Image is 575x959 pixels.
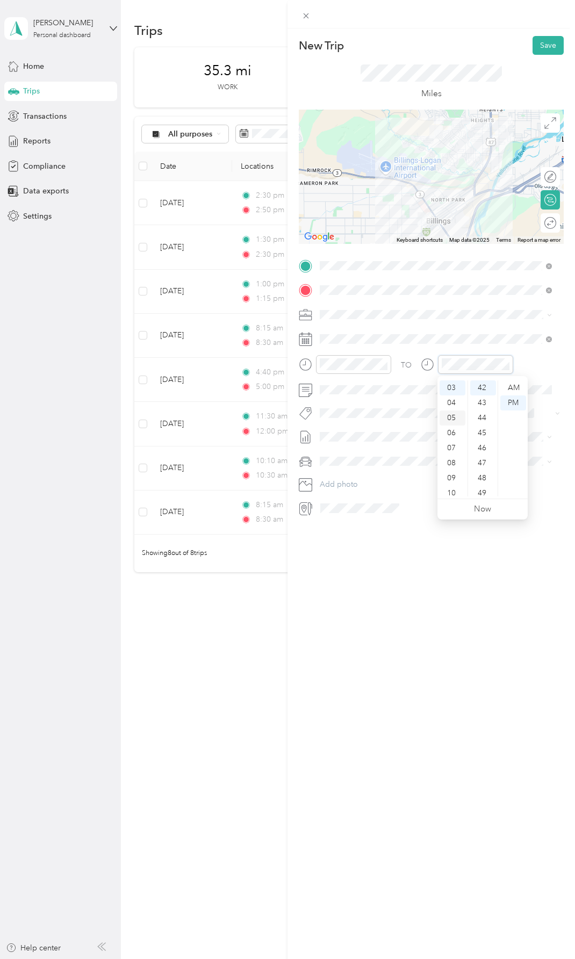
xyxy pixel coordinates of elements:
button: Save [533,36,564,55]
div: PM [500,395,526,410]
iframe: Everlance-gr Chat Button Frame [515,899,575,959]
div: 47 [470,456,496,471]
div: 43 [470,395,496,410]
div: 42 [470,380,496,395]
div: 05 [440,410,465,426]
div: AM [500,380,526,395]
img: Google [301,230,337,244]
div: TO [401,359,412,371]
a: Terms (opens in new tab) [496,237,511,243]
div: 04 [440,395,465,410]
div: 09 [440,471,465,486]
div: 06 [440,426,465,441]
div: 10 [440,486,465,501]
div: 45 [470,426,496,441]
span: Map data ©2025 [449,237,490,243]
div: 44 [470,410,496,426]
button: Add photo [316,477,564,492]
div: 07 [440,441,465,456]
a: Open this area in Google Maps (opens a new window) [301,230,337,244]
button: Keyboard shortcuts [397,236,443,244]
div: 48 [470,471,496,486]
div: 08 [440,456,465,471]
p: New Trip [299,38,344,53]
div: 49 [470,486,496,501]
a: Report a map error [517,237,560,243]
div: 03 [440,380,465,395]
div: 46 [470,441,496,456]
a: Now [474,504,491,514]
p: Miles [421,87,442,100]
